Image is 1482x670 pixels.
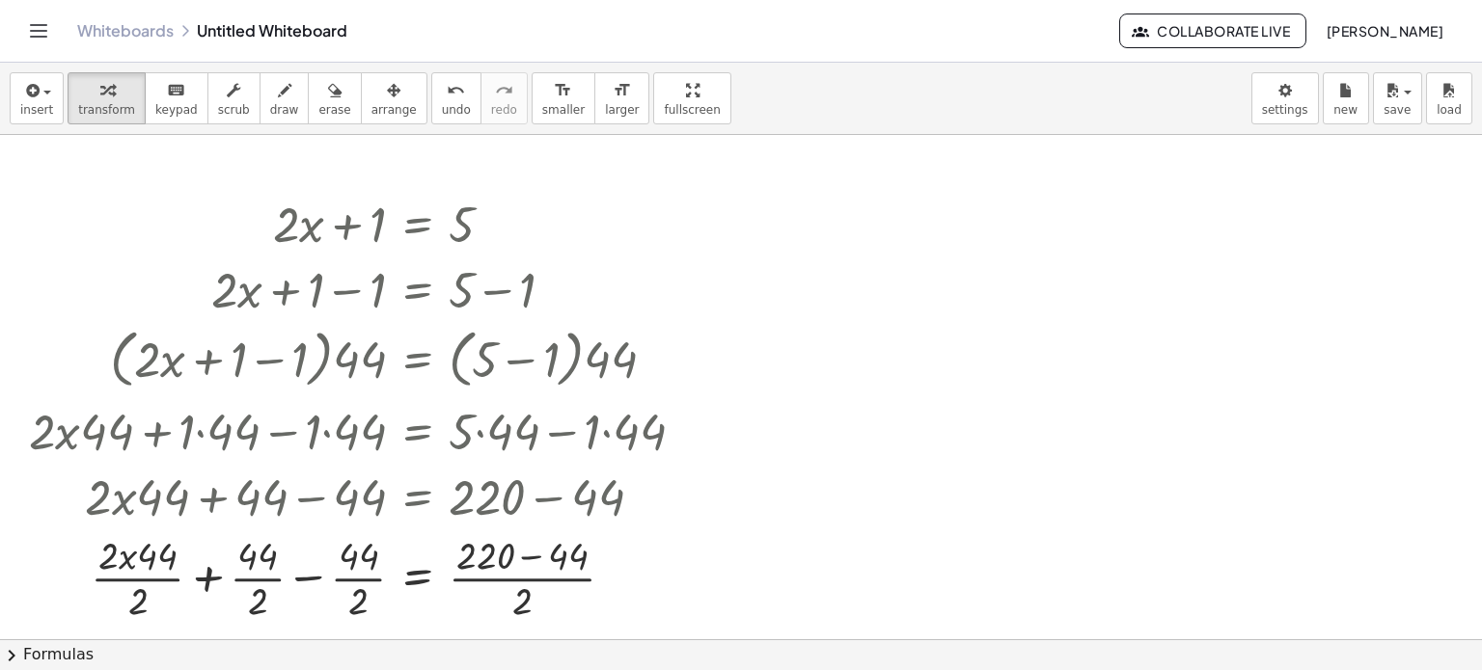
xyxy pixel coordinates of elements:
i: format_size [613,79,631,102]
button: insert [10,72,64,124]
button: draw [260,72,310,124]
i: format_size [554,79,572,102]
span: draw [270,103,299,117]
span: redo [491,103,517,117]
span: scrub [218,103,250,117]
button: undoundo [431,72,481,124]
span: smaller [542,103,585,117]
span: new [1333,103,1358,117]
button: format_sizesmaller [532,72,595,124]
button: arrange [361,72,427,124]
button: fullscreen [653,72,730,124]
span: erase [318,103,350,117]
button: save [1373,72,1422,124]
button: redoredo [480,72,528,124]
span: insert [20,103,53,117]
button: new [1323,72,1369,124]
button: [PERSON_NAME] [1310,13,1459,48]
i: keyboard [167,79,185,102]
span: save [1384,103,1411,117]
button: Toggle navigation [23,15,54,46]
button: transform [68,72,146,124]
span: [PERSON_NAME] [1326,22,1443,40]
span: load [1437,103,1462,117]
span: fullscreen [664,103,720,117]
button: scrub [207,72,261,124]
i: redo [495,79,513,102]
a: Whiteboards [77,21,174,40]
span: Collaborate Live [1136,22,1290,40]
button: erase [308,72,361,124]
span: arrange [371,103,417,117]
button: settings [1251,72,1319,124]
button: load [1426,72,1472,124]
span: larger [605,103,639,117]
button: format_sizelarger [594,72,649,124]
button: keyboardkeypad [145,72,208,124]
span: transform [78,103,135,117]
i: undo [447,79,465,102]
span: settings [1262,103,1308,117]
span: keypad [155,103,198,117]
button: Collaborate Live [1119,13,1306,48]
span: undo [442,103,471,117]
